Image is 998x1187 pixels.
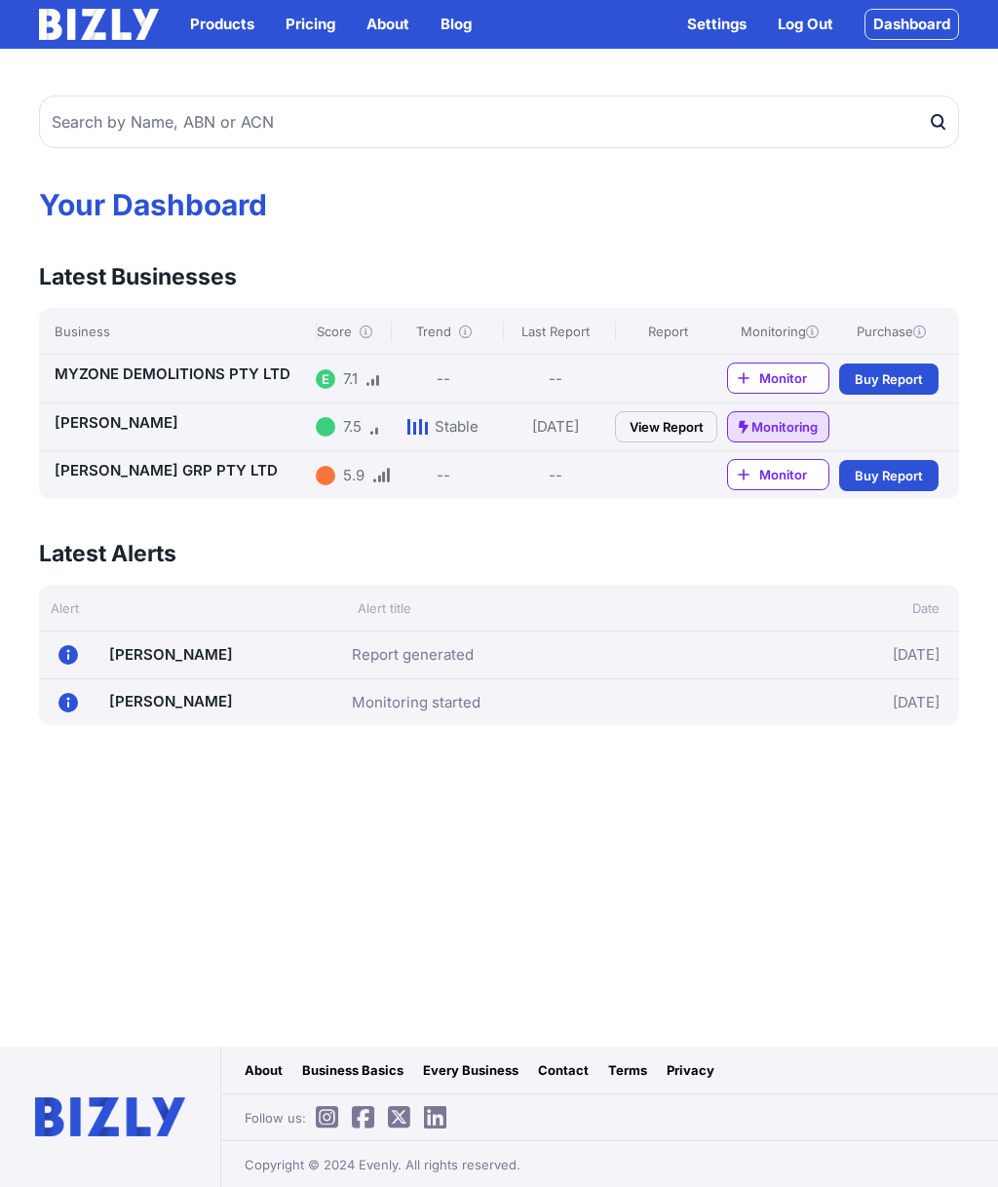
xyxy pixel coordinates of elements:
[435,415,479,439] div: Stable
[55,322,308,341] div: Business
[792,639,940,670] div: [DATE]
[316,369,335,389] div: E
[245,1108,456,1128] span: Follow us:
[503,459,607,491] div: --
[343,464,365,487] div: 5.9
[302,1060,403,1080] a: Business Basics
[39,538,176,569] h3: Latest Alerts
[839,460,939,491] a: Buy Report
[190,13,254,36] button: Products
[39,261,237,292] h3: Latest Businesses
[503,411,607,442] div: [DATE]
[437,464,450,487] div: --
[109,645,233,664] a: [PERSON_NAME]
[608,1060,647,1080] a: Terms
[728,322,832,341] div: Monitoring
[286,13,335,36] a: Pricing
[751,417,818,437] span: Monitoring
[39,598,346,618] div: Alert
[839,364,939,395] a: Buy Report
[727,411,829,442] a: Monitoring
[245,1060,283,1080] a: About
[806,598,959,618] div: Date
[667,1060,714,1080] a: Privacy
[391,322,495,341] div: Trend
[109,692,233,710] a: [PERSON_NAME]
[55,413,178,432] a: [PERSON_NAME]
[727,363,829,394] a: Monitor
[352,643,474,667] a: Report generated
[343,367,358,391] div: 7.1
[839,322,943,341] div: Purchase
[437,367,450,391] div: --
[792,687,940,717] div: [DATE]
[346,598,806,618] div: Alert title
[245,1155,520,1174] span: Copyright © 2024 Evenly. All rights reserved.
[778,13,833,36] a: Log Out
[616,322,720,341] div: Report
[441,13,472,36] a: Blog
[316,322,383,341] div: Score
[366,13,409,36] a: About
[503,363,607,395] div: --
[687,13,747,36] a: Settings
[538,1060,589,1080] a: Contact
[55,461,278,479] a: [PERSON_NAME] GRP PTY LTD
[855,466,923,485] span: Buy Report
[503,322,607,341] div: Last Report
[727,459,829,490] a: Monitor
[759,465,828,484] span: Monitor
[343,415,362,439] div: 7.5
[855,369,923,389] span: Buy Report
[352,691,480,714] a: Monitoring started
[759,368,828,388] span: Monitor
[423,1060,518,1080] a: Every Business
[55,364,290,383] a: MYZONE DEMOLITIONS PTY LTD
[39,96,959,148] input: Search by Name, ABN or ACN
[864,9,959,40] a: Dashboard
[615,411,717,442] a: View Report
[39,187,959,222] h1: Your Dashboard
